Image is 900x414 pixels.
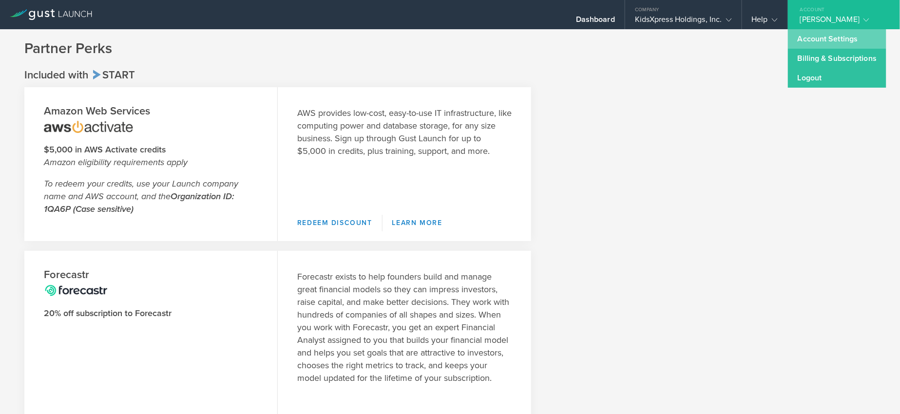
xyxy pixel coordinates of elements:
[576,15,615,29] div: Dashboard
[851,367,900,414] iframe: Chat Widget
[44,118,133,133] img: amazon-web-services-logo
[297,107,512,157] p: AWS provides low-cost, easy-to-use IT infrastructure, like computing power and database storage, ...
[297,270,512,384] p: Forecastr exists to help founders build and manage great financial models so they can impress inv...
[24,69,88,81] span: Included with
[635,15,732,29] div: KidsXpress Holdings, Inc.
[44,157,188,168] em: Amazon eligibility requirements apply
[44,178,238,214] em: To redeem your credits, use your Launch company name and AWS account, and the
[44,268,258,282] h2: Forecastr
[752,15,778,29] div: Help
[44,104,258,118] h2: Amazon Web Services
[800,15,883,29] div: [PERSON_NAME]
[24,39,876,58] h1: Partner Perks
[44,308,172,319] strong: 20% off subscription to Forecastr
[297,215,383,231] a: Redeem Discount
[44,144,166,155] strong: $5,000 in AWS Activate credits
[91,69,135,81] span: Start
[44,282,108,297] img: forecastr-logo
[383,215,452,231] a: Learn More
